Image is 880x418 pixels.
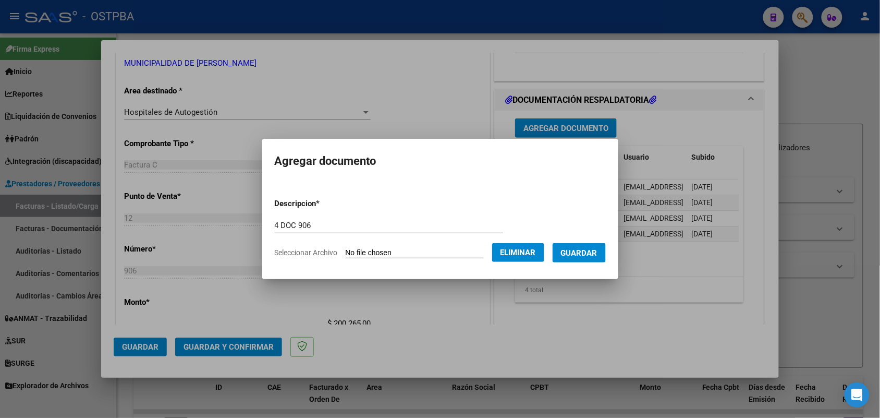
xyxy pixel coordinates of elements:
button: Eliminar [492,243,544,262]
button: Guardar [553,243,606,262]
div: Open Intercom Messenger [845,383,870,408]
p: Descripcion [275,198,374,210]
span: Eliminar [500,248,536,257]
h2: Agregar documento [275,151,606,171]
span: Seleccionar Archivo [275,248,338,257]
span: Guardar [561,248,597,258]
